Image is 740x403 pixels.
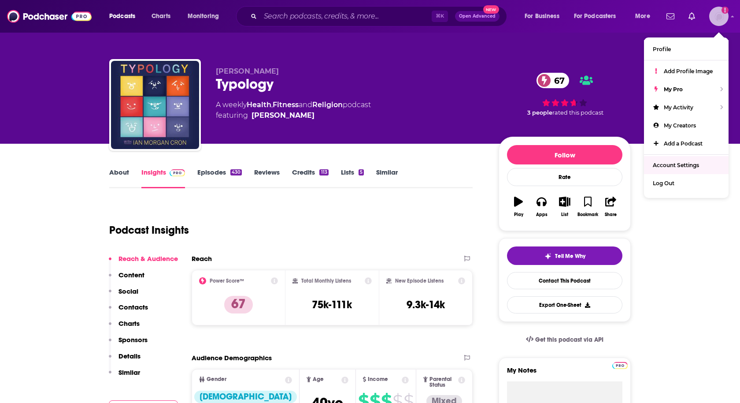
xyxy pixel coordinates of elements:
[188,10,219,22] span: Monitoring
[118,303,148,311] p: Contacts
[271,101,273,109] span: ,
[635,10,650,22] span: More
[109,303,148,319] button: Contacts
[192,254,212,263] h2: Reach
[574,10,616,22] span: For Podcasters
[299,101,312,109] span: and
[568,9,629,23] button: open menu
[644,40,729,58] a: Profile
[359,169,364,175] div: 5
[545,73,569,88] span: 67
[555,253,585,260] span: Tell Me Why
[664,104,693,111] span: My Activity
[312,298,352,311] h3: 75k-111k
[552,109,603,116] span: rated this podcast
[192,354,272,362] h2: Audience Demographics
[432,11,448,22] span: ⌘ K
[612,361,628,369] a: Pro website
[273,101,299,109] a: Fitness
[109,224,189,237] h1: Podcast Insights
[685,9,699,24] a: Show notifications dropdown
[109,10,135,22] span: Podcasts
[518,9,570,23] button: open menu
[612,362,628,369] img: Podchaser Pro
[530,191,553,223] button: Apps
[644,37,729,198] ul: Show profile menu
[109,287,138,303] button: Social
[429,377,457,388] span: Parental Status
[118,254,178,263] p: Reach & Audience
[499,67,631,122] div: 67 3 peoplerated this podcast
[118,352,141,360] p: Details
[664,86,683,93] span: My Pro
[455,11,499,22] button: Open AdvancedNew
[536,212,548,217] div: Apps
[507,191,530,223] button: Play
[109,271,144,287] button: Content
[519,329,610,351] a: Get this podcast via API
[216,100,371,121] div: A weekly podcast
[653,180,674,187] span: Log Out
[629,9,661,23] button: open menu
[644,116,729,134] a: My Creators
[146,9,176,23] a: Charts
[644,62,729,80] a: Add Profile Image
[507,246,622,265] button: tell me why sparkleTell Me Why
[664,68,713,75] span: Add Profile Image
[514,212,523,217] div: Play
[301,278,351,284] h2: Total Monthly Listens
[653,162,699,168] span: Account Settings
[216,110,371,121] span: featuring
[376,168,398,188] a: Similar
[536,73,569,88] a: 67
[194,391,297,403] div: [DEMOGRAPHIC_DATA]
[319,169,328,175] div: 113
[709,7,729,26] button: Show profile menu
[535,336,603,343] span: Get this podcast via API
[230,169,242,175] div: 430
[507,272,622,289] a: Contact This Podcast
[118,336,148,344] p: Sponsors
[109,319,140,336] button: Charts
[118,368,140,377] p: Similar
[152,10,170,22] span: Charts
[644,156,729,174] a: Account Settings
[118,319,140,328] p: Charts
[109,254,178,271] button: Reach & Audience
[252,110,314,121] a: Ian Morgan Cron
[111,61,199,149] img: Typology
[483,5,499,14] span: New
[553,191,576,223] button: List
[507,145,622,164] button: Follow
[653,46,671,52] span: Profile
[407,298,445,311] h3: 9.3k-14k
[664,122,696,129] span: My Creators
[709,7,729,26] span: Logged in as heidi.egloff
[507,168,622,186] div: Rate
[7,8,92,25] img: Podchaser - Follow, Share and Rate Podcasts
[141,168,185,188] a: InsightsPodchaser Pro
[313,377,324,382] span: Age
[576,191,599,223] button: Bookmark
[216,67,279,75] span: [PERSON_NAME]
[254,168,280,188] a: Reviews
[109,168,129,188] a: About
[525,10,559,22] span: For Business
[527,109,552,116] span: 3 people
[260,9,432,23] input: Search podcasts, credits, & more...
[663,9,678,24] a: Show notifications dropdown
[247,101,271,109] a: Health
[721,7,729,14] svg: Add a profile image
[109,336,148,352] button: Sponsors
[118,287,138,295] p: Social
[368,377,388,382] span: Income
[109,352,141,368] button: Details
[709,7,729,26] img: User Profile
[605,212,617,217] div: Share
[224,296,253,313] p: 67
[292,168,328,188] a: Credits113
[103,9,147,23] button: open menu
[507,296,622,313] button: Export One-Sheet
[341,168,364,188] a: Lists5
